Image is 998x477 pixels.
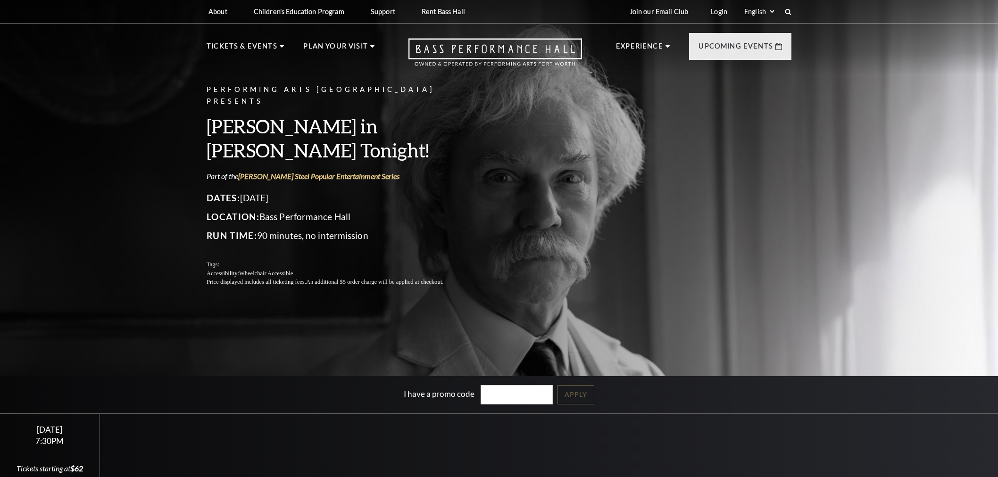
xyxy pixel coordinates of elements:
label: I have a promo code [404,389,474,399]
p: [DATE] [207,190,466,206]
div: Tickets starting at [11,463,88,474]
p: Support [371,8,395,16]
p: Experience [616,41,663,58]
p: Tickets & Events [207,41,277,58]
div: 7:30PM [11,437,88,445]
p: Upcoming Events [699,41,773,58]
p: 90 minutes, no intermission [207,228,466,243]
p: Plan Your Visit [303,41,368,58]
p: Accessibility: [207,269,466,278]
span: An additional $5 order charge will be applied at checkout. [306,279,443,285]
div: [DATE] [11,425,88,435]
p: Performing Arts [GEOGRAPHIC_DATA] Presents [207,84,466,107]
p: Part of the [207,171,466,181]
p: Rent Bass Hall [422,8,465,16]
select: Select: [742,7,776,16]
span: Wheelchair Accessible [239,270,293,277]
a: [PERSON_NAME] Steel Popular Entertainment Series [238,172,399,181]
span: Location: [207,211,259,222]
p: Tags: [207,260,466,269]
h3: [PERSON_NAME] in [PERSON_NAME] Tonight! [207,114,466,162]
span: Run Time: [207,230,257,241]
p: Bass Performance Hall [207,209,466,224]
span: $62 [70,464,83,473]
p: About [208,8,227,16]
p: Children's Education Program [254,8,344,16]
p: Price displayed includes all ticketing fees. [207,278,466,287]
span: Dates: [207,192,240,203]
